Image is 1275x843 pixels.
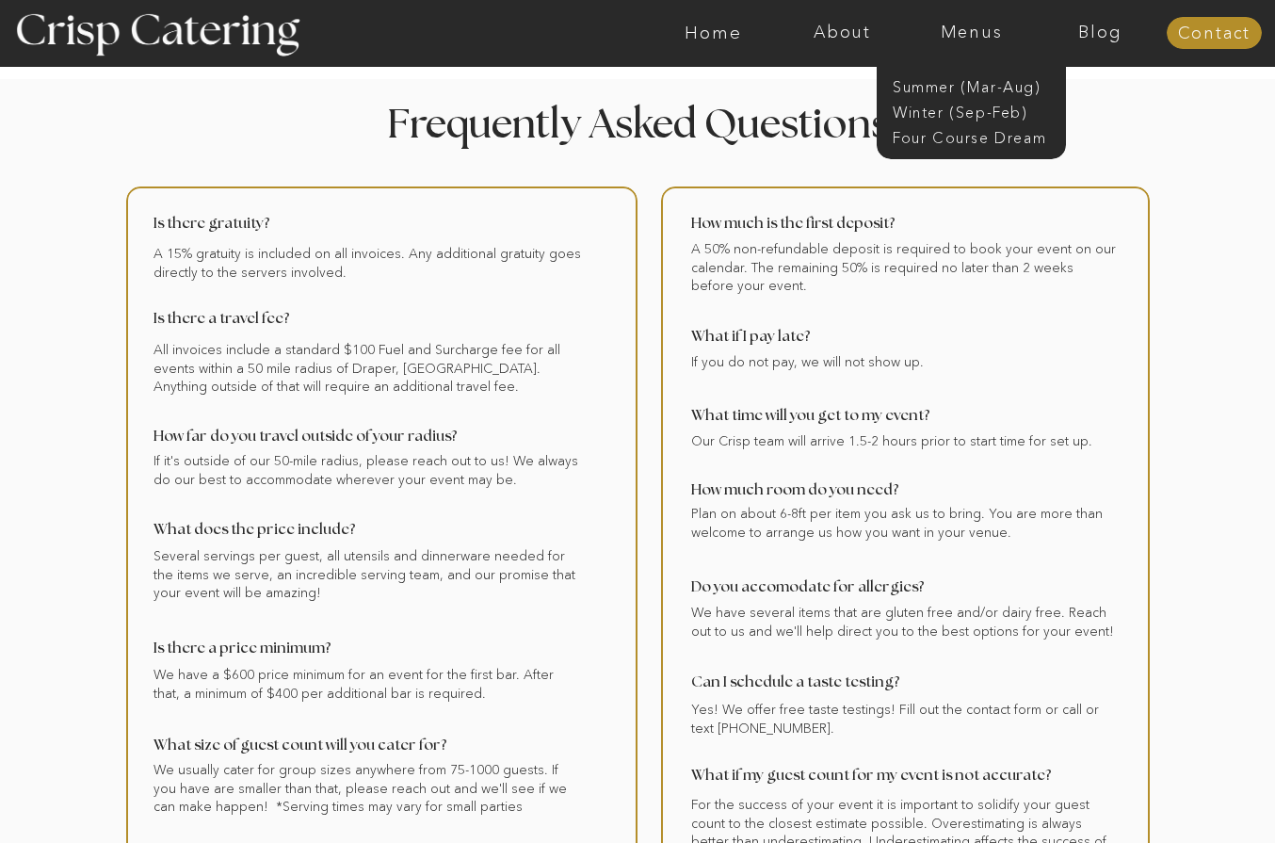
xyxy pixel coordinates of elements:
[1087,749,1275,843] iframe: podium webchat widget bubble
[294,105,981,154] h2: Frequently Asked Questions
[893,127,1061,145] a: Four Course Dream
[778,24,907,42] a: About
[1036,24,1165,42] a: Blog
[893,102,1047,120] a: Winter (Sep-Feb)
[893,76,1061,94] a: Summer (Mar-Aug)
[649,24,778,42] a: Home
[907,24,1036,42] a: Menus
[1167,24,1262,43] a: Contact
